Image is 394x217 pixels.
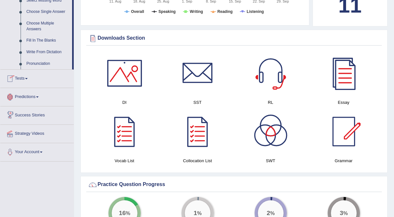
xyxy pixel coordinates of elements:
[23,35,72,46] a: Fill In The Blanks
[340,209,343,216] big: 3
[0,88,74,104] a: Predictions
[0,106,74,123] a: Success Stories
[23,46,72,58] a: Write From Dictation
[267,209,270,216] big: 2
[91,99,158,106] h4: DI
[88,34,380,43] div: Downloads Section
[119,209,126,216] big: 16
[247,9,264,14] tspan: Listening
[164,99,231,106] h4: SST
[310,157,377,164] h4: Grammar
[158,9,175,14] tspan: Speaking
[23,6,72,18] a: Choose Single Answer
[91,157,158,164] h4: Vocab List
[88,180,380,190] div: Practice Question Progress
[131,9,144,14] tspan: Overall
[23,58,72,70] a: Pronunciation
[0,143,74,159] a: Your Account
[237,99,304,106] h4: RL
[310,99,377,106] h4: Essay
[190,9,203,14] tspan: Writing
[0,125,74,141] a: Strategy Videos
[237,157,304,164] h4: SWT
[217,9,232,14] tspan: Reading
[193,209,197,216] big: 1
[23,18,72,35] a: Choose Multiple Answers
[164,157,231,164] h4: Collocation List
[0,70,74,86] a: Tests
